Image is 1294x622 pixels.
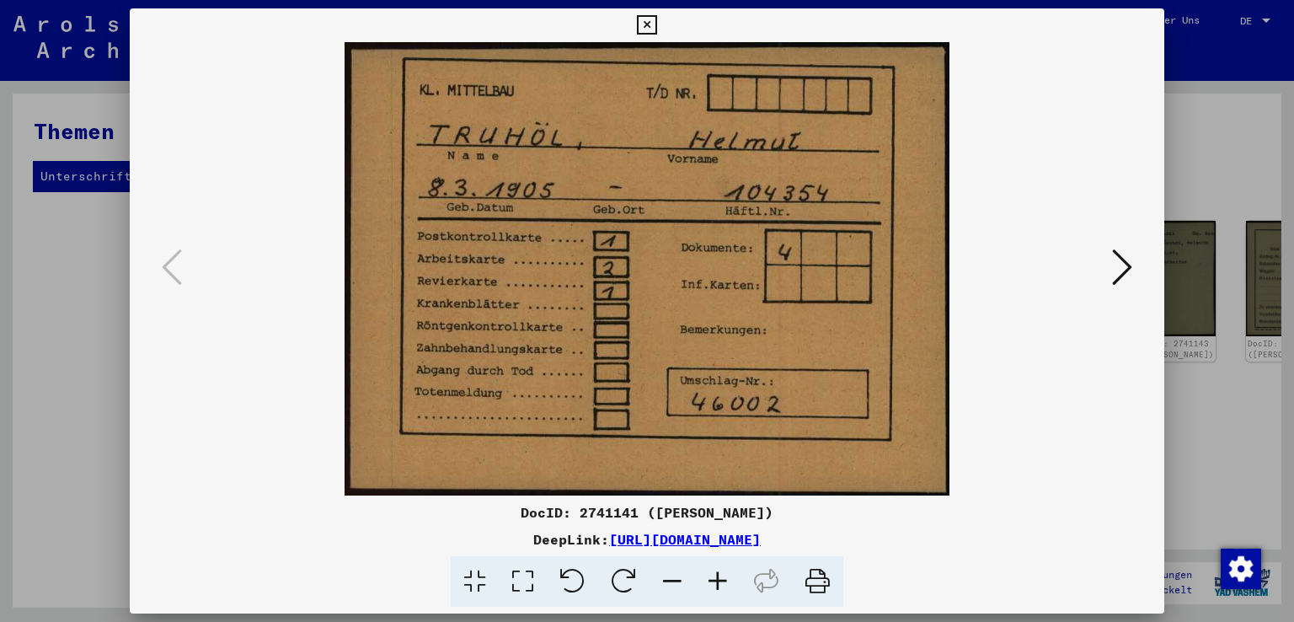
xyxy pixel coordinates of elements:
div: Zustimmung ändern [1220,548,1260,588]
font: DeepLink: [533,531,609,548]
a: [URL][DOMAIN_NAME] [609,531,761,548]
img: 001.jpg [187,42,1108,496]
img: Zustimmung ändern [1221,549,1261,589]
font: DocID: 2741141 ([PERSON_NAME]) [521,504,773,521]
